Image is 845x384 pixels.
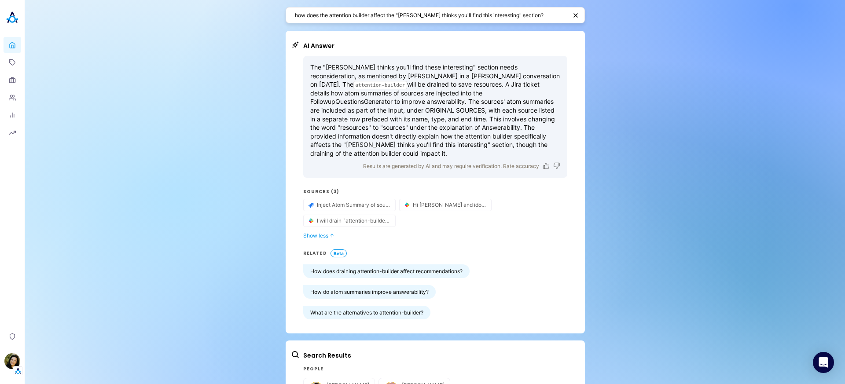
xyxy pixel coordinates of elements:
span: Inject Atom Summary of source in FollowupQuestionsGenerator to improve Answerability [317,201,390,208]
textarea: how does the attention builder affect the "[PERSON_NAME] thinks you'll find this interesting" sec... [295,11,567,19]
code: attention-builder [353,81,408,89]
button: How does draining attention-builder affect recommendations? [303,264,470,278]
h3: RELATED [303,250,327,257]
div: Open Intercom Messenger [813,352,834,373]
img: Tenant Logo [14,366,22,375]
span: Hi [PERSON_NAME] and ido, we've pushed a lot of code to the Topic Profile screen. It's still a wo... [413,201,486,208]
img: Ilana Djemal [4,353,20,369]
img: Slack [307,217,315,225]
img: Akooda Logo [4,9,21,26]
h2: AI Answer [303,41,567,51]
button: Dislike [553,162,560,169]
h3: Sources (3) [303,188,567,195]
h2: Search Results [303,351,567,360]
p: The "[PERSON_NAME] thinks you’ll find these interesting" section needs reconsideration, as mentio... [310,63,560,158]
button: source-button [400,199,491,211]
img: Jira [307,201,315,209]
button: source-button [304,199,395,211]
button: Like [543,162,550,169]
p: Results are generated by AI and may require verification. Rate accuracy [363,161,539,171]
span: Beta [331,249,347,257]
button: How do atom summaries improve answerability? [303,285,436,299]
img: Slack [403,201,411,209]
button: source-button [304,215,395,227]
button: What are the alternatives to attention-builder? [303,306,430,319]
button: Show less ↓ [303,232,567,239]
span: ↓ [330,232,334,239]
span: I will drain `attention-builder` as well, to save resources [317,217,390,224]
button: Ilana DjemalTenant Logo [4,350,21,375]
h3: People [303,366,567,373]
